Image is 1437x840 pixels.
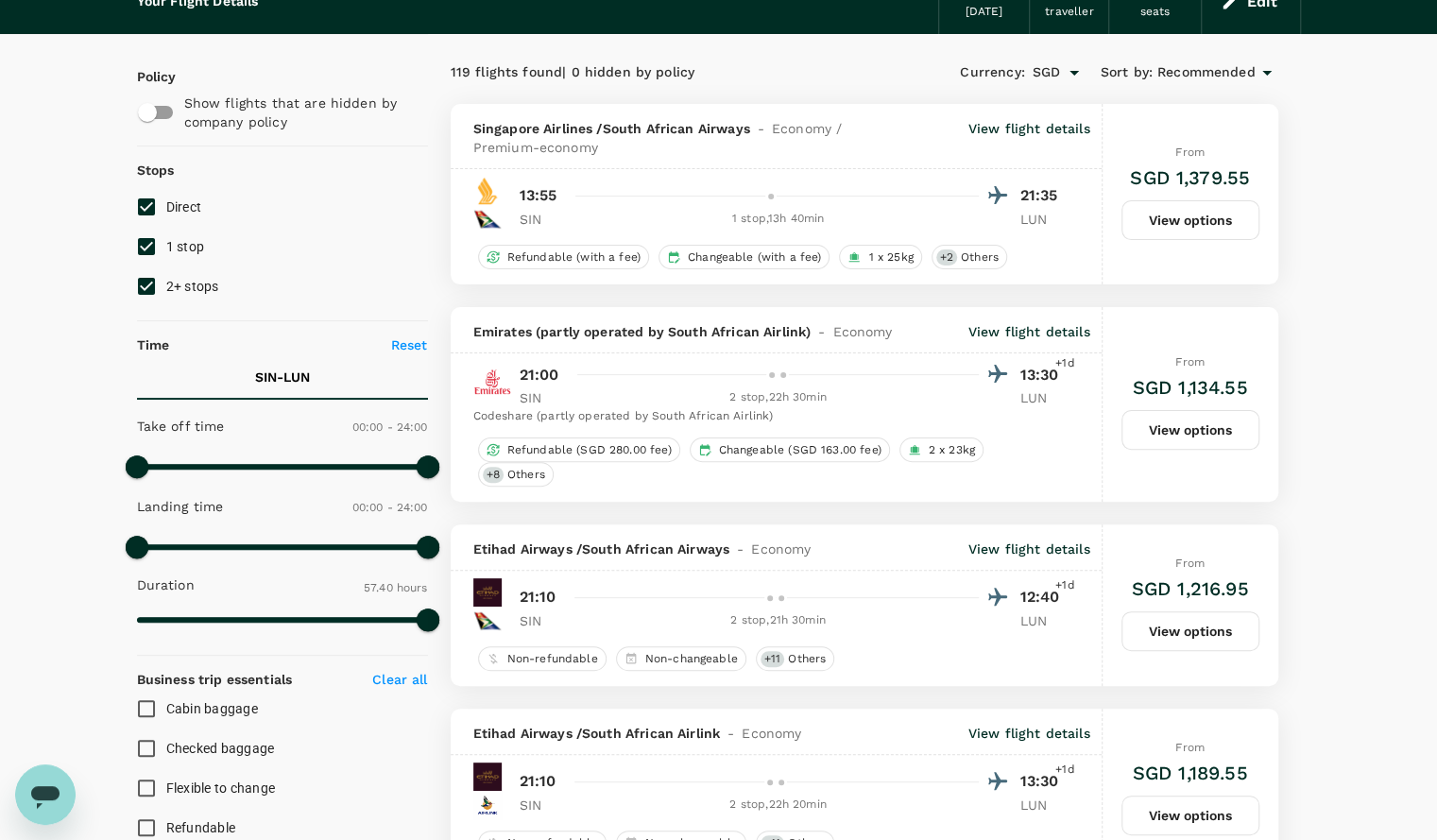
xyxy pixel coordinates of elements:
span: Refundable [166,820,236,835]
span: Cabin baggage [166,701,258,716]
span: Flexible to change [166,780,276,796]
p: Clear all [372,670,427,689]
div: Refundable (with a fee) [478,245,649,269]
p: Policy [137,67,154,86]
span: Etihad Airways / South African Airlink [473,724,721,743]
div: 1 stop , 13h 40min [578,210,979,229]
p: Show flights that are hidden by company policy [184,94,415,131]
p: 21:10 [520,586,556,609]
p: View flight details [968,540,1090,558]
img: EY [473,578,502,607]
p: 13:30 [1020,770,1068,793]
span: Emirates (partly operated by South African Airlink) [473,322,812,341]
p: 13:55 [520,184,557,207]
p: LUN [1020,611,1068,630]
span: Economy / [772,119,842,138]
p: 21:00 [520,364,559,386]
h6: SGD 1,216.95 [1132,574,1249,604]
span: From [1175,355,1205,369]
p: Duration [137,575,195,594]
img: SA [473,205,502,233]
p: SIN [520,388,567,407]
div: +8Others [478,462,554,487]
span: Currency : [960,62,1024,83]
span: Changeable (SGD 163.00 fee) [711,442,889,458]
h6: SGD 1,134.55 [1133,372,1248,403]
span: + 8 [483,467,504,483]
span: From [1175,741,1205,754]
span: Refundable (SGD 280.00 fee) [500,442,679,458]
strong: Business trip essentials [137,672,293,687]
button: View options [1121,410,1259,450]
span: - [811,322,832,341]
p: 21:10 [520,770,556,793]
p: LUN [1020,388,1068,407]
div: +2Others [932,245,1007,269]
span: 1 stop [166,239,205,254]
div: 119 flights found | 0 hidden by policy [451,62,864,83]
div: 2 x 23kg [899,437,984,462]
div: Non-changeable [616,646,746,671]
p: Take off time [137,417,225,436]
div: Refundable (SGD 280.00 fee) [478,437,680,462]
img: SQ [473,177,502,205]
span: Economy [832,322,892,341]
div: traveller [1045,3,1093,22]
p: Landing time [137,497,224,516]
div: Changeable (with a fee) [659,245,830,269]
span: Checked baggage [166,741,275,756]
strong: Stops [137,163,175,178]
div: 2 stop , 22h 30min [578,388,979,407]
iframe: Button to launch messaging window [15,764,76,825]
img: EY [473,763,502,791]
p: SIN - LUN [255,368,310,386]
div: [DATE] [966,3,1003,22]
span: Refundable (with a fee) [500,249,648,266]
span: +1d [1055,761,1074,780]
span: - [720,724,742,743]
button: View options [1121,200,1259,240]
span: 2 x 23kg [921,442,983,458]
span: 00:00 - 24:00 [352,420,428,434]
span: Non-changeable [638,651,745,667]
span: Singapore Airlines / South African Airways [473,119,750,138]
span: Others [953,249,1006,266]
span: - [750,119,772,138]
span: 2+ stops [166,279,219,294]
div: Codeshare (partly operated by South African Airlink) [473,407,1068,426]
button: View options [1121,611,1259,651]
span: Premium-economy [473,138,598,157]
div: +11Others [756,646,834,671]
div: 1 x 25kg [839,245,921,269]
button: View options [1121,796,1259,835]
p: LUN [1020,210,1068,229]
p: SIN [520,796,567,814]
span: Others [780,651,833,667]
img: 4Z [473,791,502,819]
p: 21:35 [1020,184,1068,207]
p: SIN [520,611,567,630]
p: 13:30 [1020,364,1068,386]
span: From [1175,146,1205,159]
span: 1 x 25kg [861,249,920,266]
span: Non-refundable [500,651,606,667]
p: View flight details [968,322,1090,341]
p: 12:40 [1020,586,1068,609]
p: View flight details [968,119,1090,157]
p: SIN [520,210,567,229]
h6: SGD 1,379.55 [1130,163,1250,193]
img: EK [473,363,511,401]
img: SA [473,607,502,635]
div: Non-refundable [478,646,607,671]
button: Open [1061,60,1087,86]
div: seats [1140,3,1171,22]
p: LUN [1020,796,1068,814]
div: Changeable (SGD 163.00 fee) [690,437,890,462]
span: Changeable (with a fee) [680,249,829,266]
span: 57.40 hours [364,581,428,594]
p: View flight details [968,724,1090,743]
span: +1d [1055,354,1074,373]
span: From [1175,557,1205,570]
span: - [729,540,751,558]
div: 2 stop , 21h 30min [578,611,979,630]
